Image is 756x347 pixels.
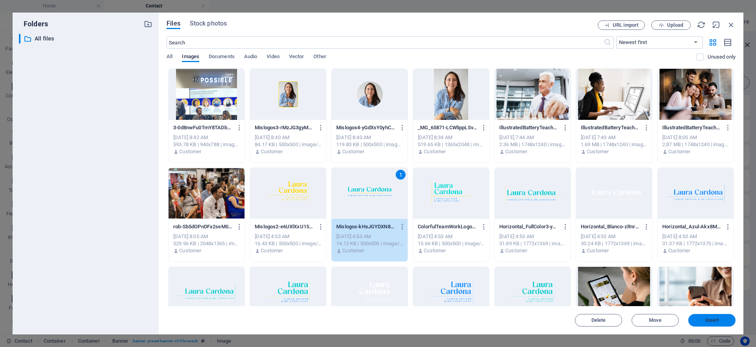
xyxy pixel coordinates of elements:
[499,233,566,240] div: [DATE] 4:53 AM
[662,240,729,247] div: 31.37 KB | 1772x1370 | image/png
[424,247,446,254] p: Customer
[209,52,235,63] span: Documents
[697,20,706,29] i: Reload
[179,247,201,254] p: Customer
[179,148,201,155] p: Customer
[424,148,446,155] p: Customer
[3,3,56,10] a: Skip to main content
[708,53,736,61] p: Displays only files that are not in use on the website. Files added during this session can still...
[255,124,314,131] p: Mislogos3-rMzJG3gyMzqYG-_TwXiTpw.png
[651,20,691,30] button: Upload
[396,170,406,180] div: 1
[261,247,283,254] p: Customer
[173,124,232,131] p: 3-0d8nwFu0TmY8TADbfWMKvA.png
[336,124,395,131] p: Mislogos4-yGdXsY0yhCx77ZIj2W4IHw.png
[662,223,721,230] p: Horizontal_Azul-Akx8MVfCK9cIDCndVxDQjQ.png
[591,318,606,323] span: Delete
[662,141,729,148] div: 2.87 MB | 1748x1240 | image/png
[705,318,719,323] span: Insert
[255,223,314,230] p: Mislogos2-e6UXlXxU15DEkQXF2FtBWw.png
[255,233,321,240] div: [DATE] 4:53 AM
[505,247,527,254] p: Customer
[632,314,679,327] button: Move
[581,141,647,148] div: 1.69 MB | 1748x1240 | image/png
[499,223,558,230] p: Horizontal_FullColor3-ydTyf8I0aMqx84RHeo4PGg.png
[267,52,279,63] span: Video
[173,134,240,141] div: [DATE] 8:42 AM
[499,141,566,148] div: 2.36 MB | 1748x1240 | image/png
[173,141,240,148] div: 593.78 KB | 940x788 | image/png
[649,318,661,323] span: Move
[336,240,403,247] div: 14.12 KB | 500x500 | image/png
[581,233,647,240] div: [DATE] 4:53 AM
[190,19,227,28] span: Stock photos
[418,223,477,230] p: ColorfulTeamWorkLogo-u1OqIZ9eDVgTke1Pgz8VLQ.png
[727,20,736,29] i: Close
[418,124,477,131] p: _MG_65871-LCWlippLSvBqp2MFNBfwVw.jpg
[342,247,364,254] p: Customer
[667,23,683,28] span: Upload
[167,36,603,49] input: Search
[688,314,736,327] button: Insert
[255,240,321,247] div: 16.43 KB | 500x500 | image/png
[418,141,484,148] div: 519.65 KB | 1365x2048 | image/jpeg
[289,52,304,63] span: Vector
[662,233,729,240] div: [DATE] 4:53 AM
[182,52,199,63] span: Images
[336,233,403,240] div: [DATE] 4:53 AM
[173,233,240,240] div: [DATE] 8:05 AM
[342,148,364,155] p: Customer
[668,148,690,155] p: Customer
[418,233,484,240] div: [DATE] 4:53 AM
[167,52,172,63] span: All
[35,34,138,43] p: All files
[581,240,647,247] div: 30.24 KB | 1772x1369 | image/png
[587,247,609,254] p: Customer
[255,134,321,141] div: [DATE] 8:40 AM
[19,19,48,29] p: Folders
[313,52,326,63] span: Other
[668,247,690,254] p: Customer
[712,20,721,29] i: Minimize
[598,20,645,30] button: URL import
[581,223,640,230] p: Horizontal_Blanco-zRnr6XE3CcDNYrZU-LluWA.png
[499,134,566,141] div: [DATE] 7:44 AM
[613,23,638,28] span: URL import
[244,52,257,63] span: Audio
[418,240,484,247] div: 15.66 KB | 500x500 | image/png
[261,148,283,155] p: Customer
[173,223,232,230] p: rob-Sb5dOPnDFx2seM0w2oEIOQ.jpg
[575,314,622,327] button: Delete
[173,240,240,247] div: 529.96 KB | 2048x1365 | image/jpeg
[144,20,152,28] i: Create new folder
[499,124,558,131] p: IllustratedBatteryTeacherThankYouCard3-jusWy8Dcfa9XAnyMQwRceA.png
[336,134,403,141] div: [DATE] 8:40 AM
[336,223,395,230] p: Mislogos-kHsJGYDXN8QUor_AhbXM_Q.png
[418,134,484,141] div: [DATE] 8:34 AM
[581,134,647,141] div: [DATE] 7:43 AM
[505,148,527,155] p: Customer
[662,124,721,131] p: IllustratedBatteryTeacherThankYouCard1-uJwLigjrbC7FCW4cqa7zSw.png
[499,240,566,247] div: 31.89 KB | 1772x1369 | image/png
[255,141,321,148] div: 84.17 KB | 500x500 | image/png
[662,134,729,141] div: [DATE] 8:05 AM
[336,141,403,148] div: 119.83 KB | 500x500 | image/png
[587,148,609,155] p: Customer
[167,19,180,28] span: Files
[19,34,20,44] div: ​
[581,124,640,131] p: IllustratedBatteryTeacherThankYouCard2-KB__pQ3nl3EAmCUjo7NVOg.png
